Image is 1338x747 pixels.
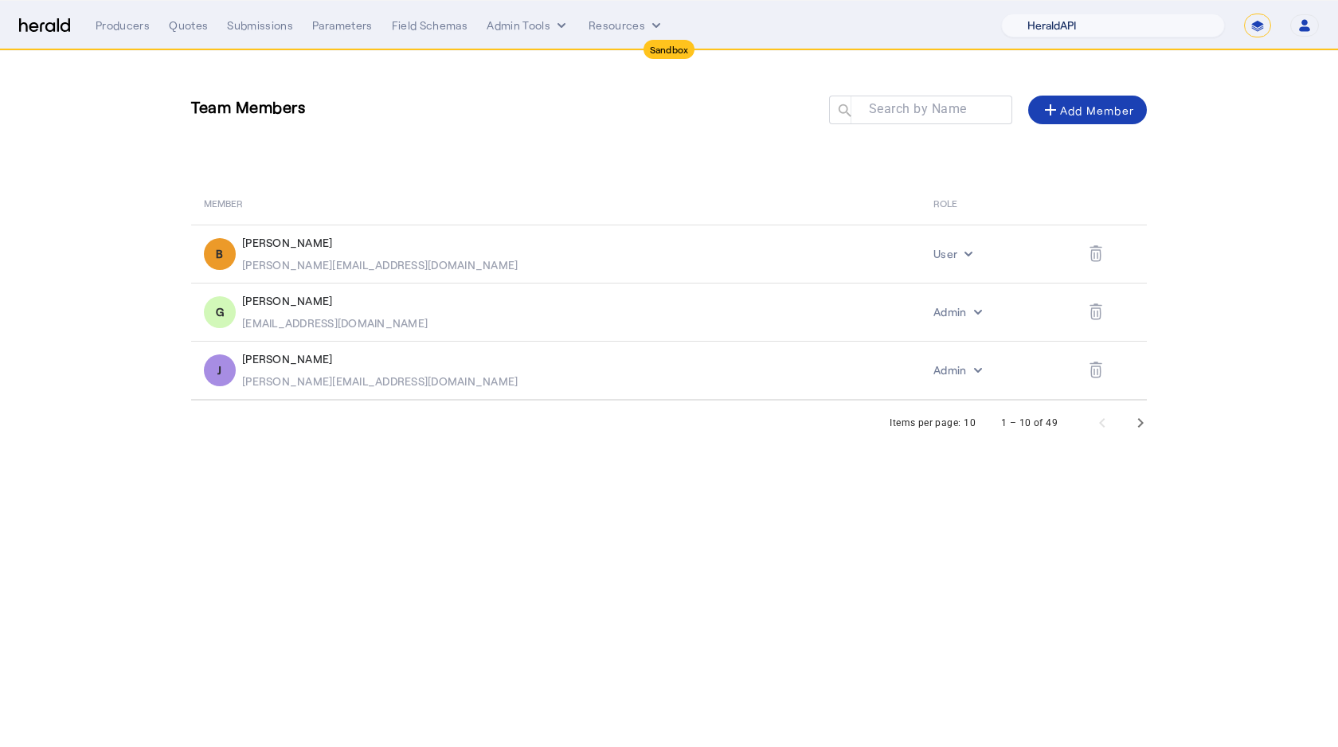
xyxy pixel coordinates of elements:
[1041,100,1135,119] div: Add Member
[169,18,208,33] div: Quotes
[227,18,293,33] div: Submissions
[204,238,236,270] div: B
[204,354,236,386] div: J
[933,304,986,320] button: internal dropdown menu
[964,415,976,431] div: 10
[204,194,244,210] span: MEMBER
[1041,100,1060,119] mat-icon: add
[644,40,695,59] div: Sandbox
[392,18,468,33] div: Field Schemas
[869,101,967,116] mat-label: Search by Name
[96,18,150,33] div: Producers
[312,18,373,33] div: Parameters
[204,296,236,328] div: G
[1028,96,1148,124] button: Add Member
[242,351,518,367] div: [PERSON_NAME]
[242,315,428,331] div: [EMAIL_ADDRESS][DOMAIN_NAME]
[242,373,518,389] div: [PERSON_NAME][EMAIL_ADDRESS][DOMAIN_NAME]
[1121,404,1160,442] button: Next page
[191,96,305,142] h3: Team Members
[933,362,986,378] button: internal dropdown menu
[829,102,856,122] mat-icon: search
[933,194,957,210] span: ROLE
[487,18,569,33] button: internal dropdown menu
[19,18,70,33] img: Herald Logo
[242,235,518,251] div: [PERSON_NAME]
[191,180,1147,401] table: Table view of all platform users
[1001,415,1058,431] div: 1 – 10 of 49
[242,257,518,273] div: [PERSON_NAME][EMAIL_ADDRESS][DOMAIN_NAME]
[890,415,960,431] div: Items per page:
[242,293,428,309] div: [PERSON_NAME]
[933,246,976,262] button: internal dropdown menu
[589,18,664,33] button: Resources dropdown menu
